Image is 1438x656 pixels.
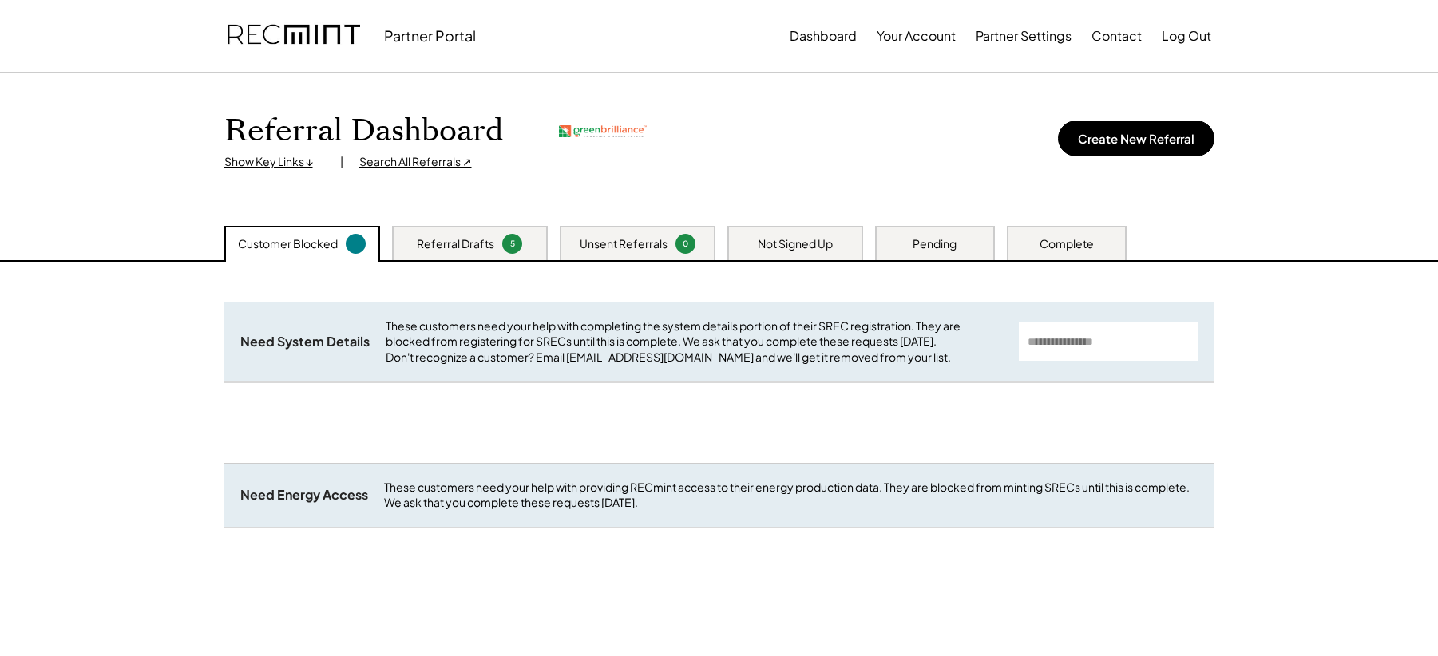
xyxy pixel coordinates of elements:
div: Need System Details [240,334,370,350]
button: Partner Settings [976,20,1072,52]
img: greenbrilliance.png [559,125,647,137]
div: Show Key Links ↓ [224,154,324,170]
div: Pending [913,236,957,252]
div: Customer Blocked [238,236,338,252]
button: Contact [1091,20,1142,52]
div: 5 [505,238,520,250]
button: Create New Referral [1058,121,1214,156]
div: Referral Drafts [417,236,494,252]
div: 0 [678,238,693,250]
div: Search All Referrals ↗ [359,154,472,170]
div: These customers need your help with providing RECmint access to their energy production data. The... [384,480,1198,511]
button: Dashboard [790,20,857,52]
h1: Referral Dashboard [224,113,503,150]
div: Need Energy Access [240,487,368,504]
div: | [340,154,343,170]
div: These customers need your help with completing the system details portion of their SREC registrat... [386,318,1003,366]
div: Unsent Referrals [580,236,668,252]
button: Your Account [877,20,956,52]
div: Partner Portal [384,26,476,45]
div: Not Signed Up [758,236,833,252]
div: Complete [1040,236,1094,252]
button: Log Out [1162,20,1211,52]
img: recmint-logotype%403x.png [228,9,360,63]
